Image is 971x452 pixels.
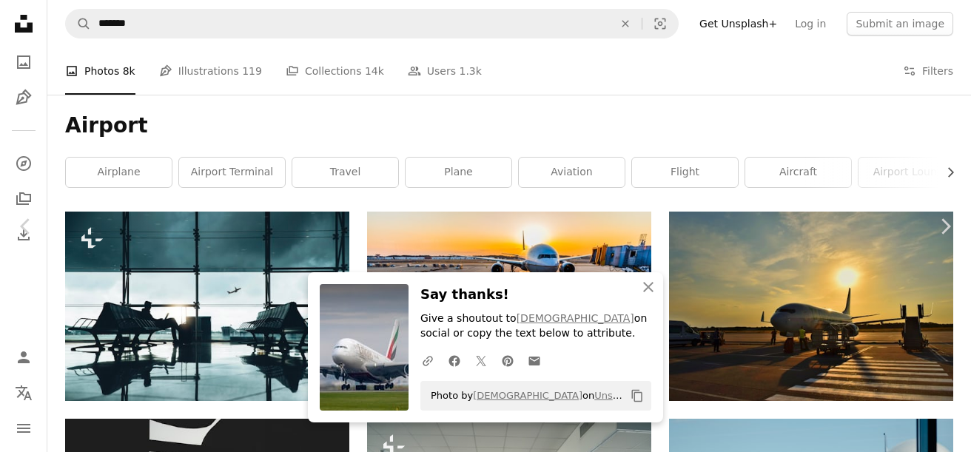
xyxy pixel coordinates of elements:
a: flight [632,158,738,187]
button: Copy to clipboard [625,383,650,408]
a: Users 1.3k [408,47,482,95]
span: Photo by on [423,384,625,408]
a: Unsplash [594,390,638,401]
a: Illustrations 119 [159,47,262,95]
a: travel [292,158,398,187]
img: Man working on a laptop at the airport waiting to board the plane - Businessman on business, comm... [65,212,349,402]
img: white airplane parked during daytime [669,212,953,401]
form: Find visuals sitewide [65,9,679,38]
a: airplane [66,158,172,187]
span: 14k [365,63,384,79]
button: Clear [609,10,642,38]
button: Submit an image [847,12,953,36]
a: airport lounge [859,158,964,187]
button: Visual search [642,10,678,38]
a: Get Unsplash+ [691,12,786,36]
a: plane [406,158,511,187]
a: aircraft [745,158,851,187]
a: Share over email [521,345,548,375]
p: Give a shoutout to on social or copy the text below to attribute. [420,311,651,341]
img: gray airplane on parking [367,212,651,402]
a: Share on Pinterest [494,345,521,375]
button: Language [9,378,38,408]
a: Share on Twitter [468,345,494,375]
a: Explore [9,149,38,178]
h3: Say thanks! [420,284,651,306]
a: white airplane parked during daytime [669,299,953,312]
button: Search Unsplash [66,10,91,38]
a: [DEMOGRAPHIC_DATA] [517,312,634,324]
h1: Airport [65,112,953,139]
a: Share on Facebook [441,345,468,375]
span: 119 [242,63,262,79]
a: Illustrations [9,83,38,112]
a: Log in / Sign up [9,343,38,372]
a: Photos [9,47,38,77]
a: aviation [519,158,625,187]
span: 1.3k [460,63,482,79]
button: Filters [903,47,953,95]
a: Collections 14k [286,47,384,95]
a: [DEMOGRAPHIC_DATA] [473,390,582,401]
a: Log in [786,12,835,36]
a: airport terminal [179,158,285,187]
a: Next [919,155,971,297]
button: Menu [9,414,38,443]
a: Man working on a laptop at the airport waiting to board the plane - Businessman on business, comm... [65,300,349,313]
